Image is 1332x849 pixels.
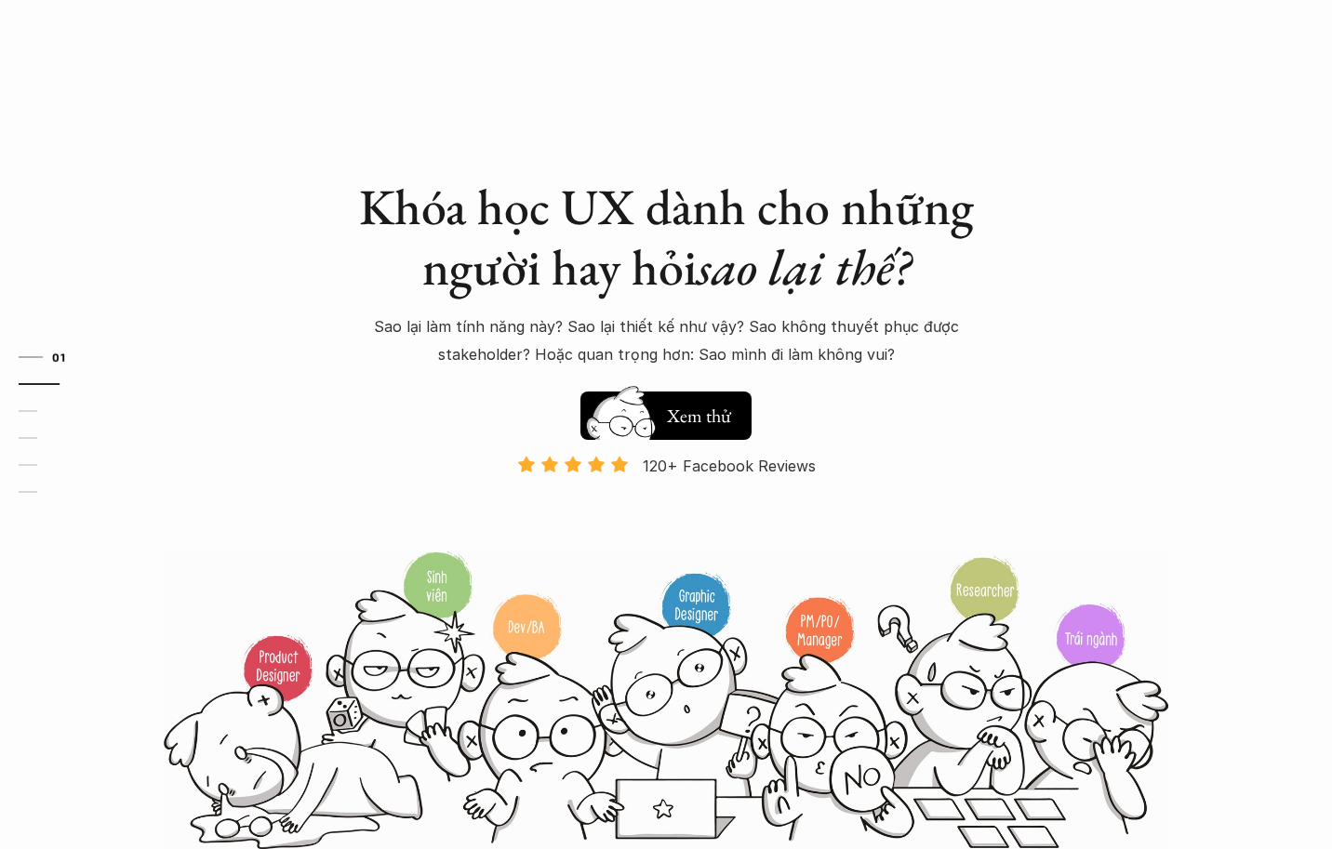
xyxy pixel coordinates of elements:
[643,452,816,480] p: 120+ Facebook Reviews
[340,177,992,298] h1: Khóa học UX dành cho những người hay hỏi
[500,455,832,549] a: 120+ Facebook Reviews
[52,351,65,364] strong: 01
[664,403,733,429] h5: Xem thử
[697,234,911,299] em: sao lại thế?
[580,382,752,440] a: Xem thử
[340,312,992,369] p: Sao lại làm tính năng này? Sao lại thiết kế như vậy? Sao không thuyết phục được stakeholder? Hoặc...
[19,346,107,368] a: 01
